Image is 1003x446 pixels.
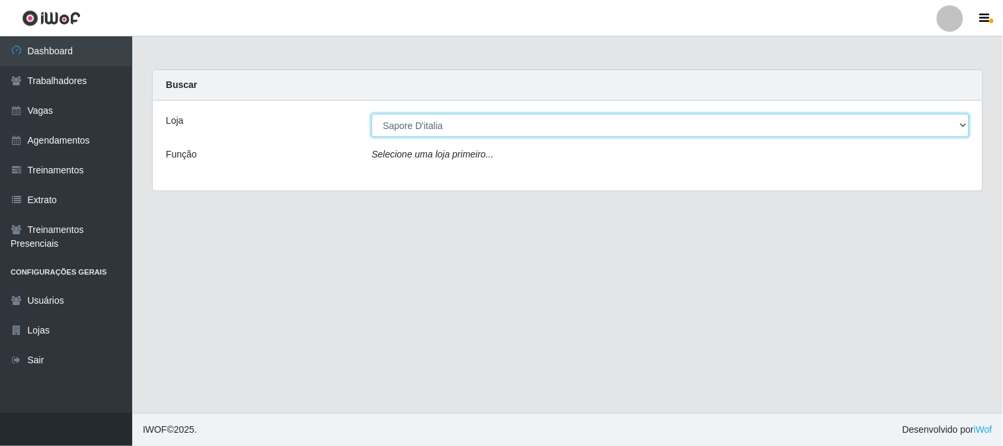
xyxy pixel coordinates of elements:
[166,79,197,90] strong: Buscar
[143,423,197,437] span: © 2025 .
[143,424,167,435] span: IWOF
[166,114,183,128] label: Loja
[974,424,992,435] a: iWof
[166,148,197,161] label: Função
[372,149,493,159] i: Selecione uma loja primeiro...
[903,423,992,437] span: Desenvolvido por
[22,10,81,26] img: CoreUI Logo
